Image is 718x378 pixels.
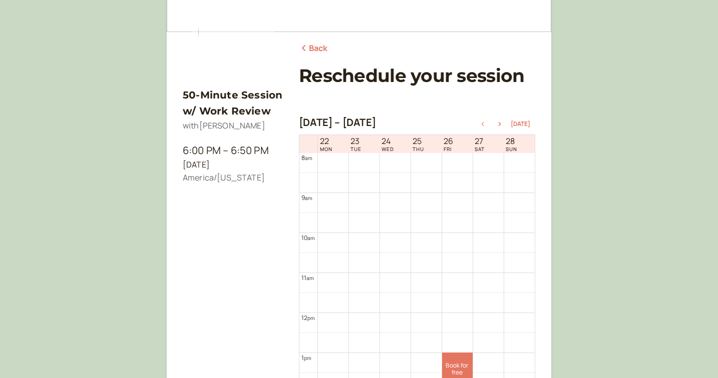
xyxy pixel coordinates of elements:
a: September 27, 2025 [473,135,487,153]
span: pm [304,354,311,361]
a: September 24, 2025 [380,135,396,153]
span: SAT [475,146,485,152]
a: September 25, 2025 [411,135,426,153]
a: September 22, 2025 [318,135,334,153]
span: THU [413,146,424,152]
span: pm [307,314,314,321]
span: am [305,154,312,161]
div: America/[US_STATE] [183,171,283,184]
span: am [305,194,312,201]
h3: 50-Minute Session w/ Work Review [183,87,283,119]
span: Book for free [442,362,473,376]
a: September 28, 2025 [504,135,519,153]
div: 8 [301,153,312,162]
a: September 26, 2025 [442,135,455,153]
span: am [307,234,314,241]
h2: [DATE] – [DATE] [299,116,376,128]
span: 23 [350,136,362,146]
span: am [306,274,313,281]
span: WED [382,146,394,152]
div: 10 [301,233,315,242]
a: September 23, 2025 [348,135,364,153]
span: 22 [320,136,332,146]
div: 11 [301,273,314,282]
div: [DATE] [183,158,283,171]
span: FRI [444,146,453,152]
span: 25 [413,136,424,146]
a: Back [299,42,328,55]
span: 28 [506,136,517,146]
button: [DATE] [511,120,530,127]
span: 27 [475,136,485,146]
div: 1 [301,353,311,362]
div: 9 [301,193,312,202]
span: TUE [350,146,362,152]
div: 12 [301,313,315,322]
span: SUN [506,146,517,152]
span: with [PERSON_NAME] [183,120,265,131]
span: 24 [382,136,394,146]
span: MON [320,146,332,152]
h1: Reschedule your session [299,65,535,86]
span: 26 [444,136,453,146]
div: 6:00 PM – 6:50 PM [183,142,283,158]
